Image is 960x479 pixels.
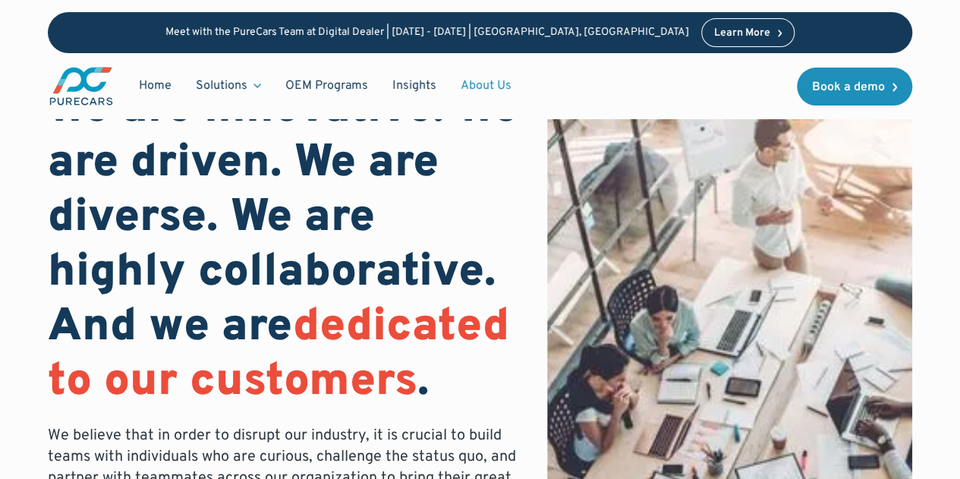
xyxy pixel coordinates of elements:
h1: We are innovative. We are driven. We are diverse. We are highly collaborative. And we are . [48,82,522,410]
a: Book a demo [797,68,912,106]
a: OEM Programs [273,71,380,100]
div: Learn More [714,28,770,39]
a: main [48,65,115,107]
a: Insights [380,71,449,100]
div: Book a demo [812,81,885,93]
div: Solutions [184,71,273,100]
div: Solutions [196,77,247,94]
span: dedicated to our customers [48,299,509,411]
p: Meet with the PureCars Team at Digital Dealer | [DATE] - [DATE] | [GEOGRAPHIC_DATA], [GEOGRAPHIC_... [165,27,689,39]
a: About Us [449,71,524,100]
img: purecars logo [48,65,115,107]
a: Learn More [701,18,795,47]
a: Home [127,71,184,100]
